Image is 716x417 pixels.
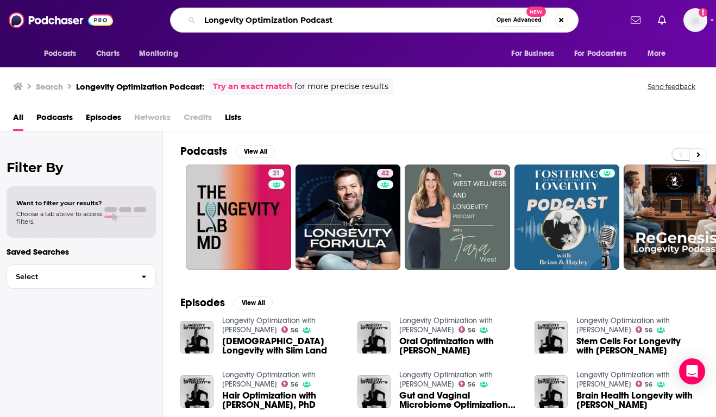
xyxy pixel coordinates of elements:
[576,337,699,355] a: Stem Cells For Longevity with Kevin Ferber
[7,264,156,289] button: Select
[679,358,705,384] div: Open Intercom Messenger
[399,391,522,409] a: Gut and Vaginal Microbiome Optimization with Ara Katz
[294,80,388,93] span: for more precise results
[222,370,316,389] a: Longevity Optimization with Kayla Barnes-Lentz
[180,321,213,354] img: Male Longevity with Siim Land
[36,43,90,64] button: open menu
[497,17,542,23] span: Open Advanced
[574,46,626,61] span: For Podcasters
[222,337,344,355] a: Male Longevity with Siim Land
[180,144,275,158] a: PodcastsView All
[225,109,241,131] a: Lists
[576,337,699,355] span: Stem Cells For Longevity with [PERSON_NAME]
[273,168,280,179] span: 21
[36,109,73,131] a: Podcasts
[576,316,670,334] a: Longevity Optimization with Kayla Barnes-Lentz
[468,328,475,333] span: 56
[645,328,652,333] span: 56
[213,80,292,93] a: Try an exact match
[683,8,707,32] img: User Profile
[644,82,699,91] button: Send feedback
[222,337,344,355] span: [DEMOGRAPHIC_DATA] Longevity with Siim Land
[654,11,670,29] a: Show notifications dropdown
[16,210,102,225] span: Choose a tab above to access filters.
[7,160,156,175] h2: Filter By
[399,391,522,409] span: Gut and Vaginal Microbiome Optimization with [PERSON_NAME]
[459,381,476,387] a: 56
[567,43,642,64] button: open menu
[504,43,568,64] button: open menu
[186,165,291,270] a: 21
[96,46,120,61] span: Charts
[405,165,510,270] a: 42
[699,8,707,17] svg: Add a profile image
[626,11,645,29] a: Show notifications dropdown
[645,382,652,387] span: 56
[9,10,113,30] img: Podchaser - Follow, Share and Rate Podcasts
[184,109,212,131] span: Credits
[281,381,299,387] a: 56
[131,43,192,64] button: open menu
[180,296,225,309] h2: Episodes
[296,165,401,270] a: 42
[683,8,707,32] button: Show profile menu
[377,169,393,178] a: 42
[86,109,121,131] a: Episodes
[16,199,102,207] span: Want to filter your results?
[180,375,213,408] a: Hair Optimization with Dr. Carolina Reis Oliveira, PhD
[511,46,554,61] span: For Business
[134,109,171,131] span: Networks
[222,391,344,409] span: Hair Optimization with [PERSON_NAME], PhD
[535,321,568,354] img: Stem Cells For Longevity with Kevin Ferber
[526,7,546,17] span: New
[489,169,506,178] a: 42
[683,8,707,32] span: Logged in as AutumnKatie
[13,109,23,131] a: All
[576,370,670,389] a: Longevity Optimization with Kayla Barnes-Lentz
[357,321,391,354] img: Oral Optimization with Dr. Staci Whitman
[170,8,579,33] div: Search podcasts, credits, & more...
[180,144,227,158] h2: Podcasts
[648,46,666,61] span: More
[535,375,568,408] img: Brain Health Longevity with Dr. Kay Linker
[357,375,391,408] img: Gut and Vaginal Microbiome Optimization with Ara Katz
[44,46,76,61] span: Podcasts
[7,273,133,280] span: Select
[222,391,344,409] a: Hair Optimization with Dr. Carolina Reis Oliveira, PhD
[76,81,204,92] h3: Longevity Optimization Podcast:
[399,337,522,355] a: Oral Optimization with Dr. Staci Whitman
[459,326,476,333] a: 56
[291,382,298,387] span: 56
[381,168,389,179] span: 42
[139,46,178,61] span: Monitoring
[268,169,284,178] a: 21
[222,316,316,334] a: Longevity Optimization with Kayla Barnes-Lentz
[468,382,475,387] span: 56
[576,391,699,409] a: Brain Health Longevity with Dr. Kay Linker
[399,316,493,334] a: Longevity Optimization with Kayla Barnes-Lentz
[399,337,522,355] span: Oral Optimization with [PERSON_NAME]
[281,326,299,333] a: 56
[234,296,273,309] button: View All
[576,391,699,409] span: Brain Health Longevity with [PERSON_NAME]
[636,381,653,387] a: 56
[399,370,493,389] a: Longevity Optimization with Kayla Barnes-Lentz
[640,43,680,64] button: open menu
[180,296,273,309] a: EpisodesView All
[7,247,156,257] p: Saved Searches
[492,14,547,27] button: Open AdvancedNew
[494,168,501,179] span: 42
[200,11,492,29] input: Search podcasts, credits, & more...
[36,81,63,92] h3: Search
[636,326,653,333] a: 56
